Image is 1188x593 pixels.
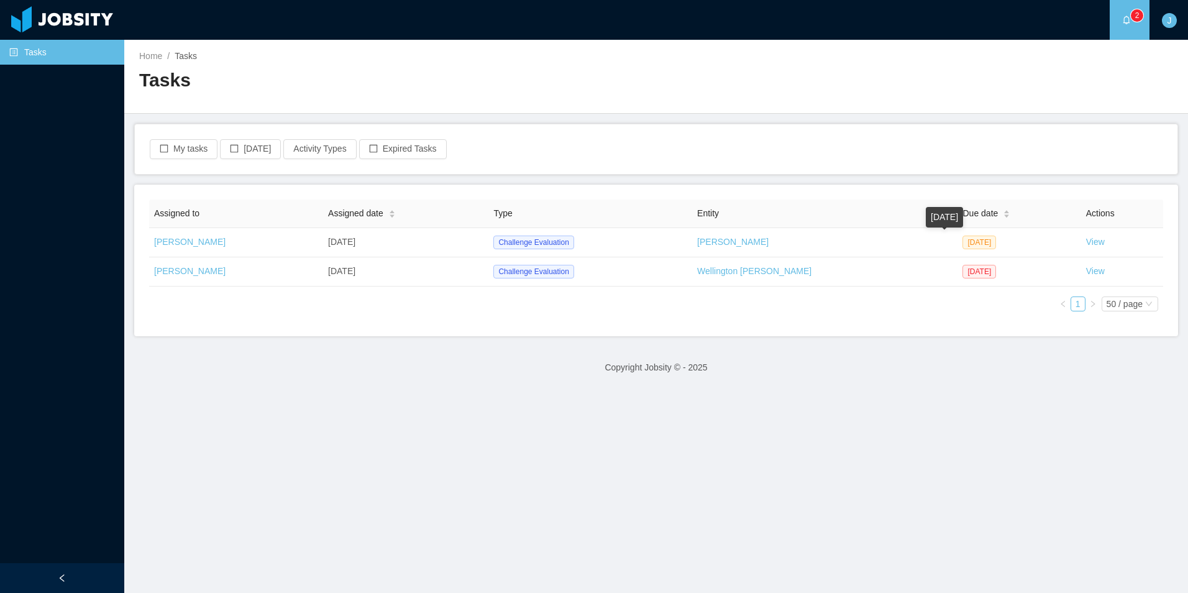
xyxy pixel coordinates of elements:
div: [DATE] [926,207,963,228]
i: icon: bell [1122,16,1131,24]
footer: Copyright Jobsity © - 2025 [124,346,1188,389]
a: [PERSON_NAME] [154,237,226,247]
td: [DATE] [323,228,488,257]
span: [DATE] [962,265,996,278]
i: icon: caret-up [388,208,395,212]
i: icon: caret-down [388,213,395,217]
li: 1 [1071,296,1085,311]
span: Due date [962,207,998,220]
div: Sort [1003,208,1010,217]
button: icon: borderMy tasks [150,139,217,159]
button: icon: borderExpired Tasks [359,139,447,159]
a: View [1086,237,1105,247]
span: Actions [1086,208,1115,218]
td: [DATE] [323,257,488,287]
span: / [167,51,170,61]
i: icon: right [1089,300,1097,308]
i: icon: caret-up [1003,208,1010,212]
span: Challenge Evaluation [493,236,573,249]
span: Tasks [175,51,197,61]
a: 1 [1071,297,1085,311]
div: Sort [388,208,396,217]
a: Home [139,51,162,61]
a: [PERSON_NAME] [154,266,226,276]
a: View [1086,266,1105,276]
span: Entity [697,208,719,218]
li: Next Page [1085,296,1100,311]
i: icon: caret-down [1003,213,1010,217]
div: 50 / page [1107,297,1143,311]
span: Type [493,208,512,218]
span: Assigned to [154,208,199,218]
li: Previous Page [1056,296,1071,311]
p: 2 [1135,9,1140,22]
h2: Tasks [139,68,656,93]
span: Assigned date [328,207,383,220]
i: icon: down [1145,300,1153,309]
sup: 2 [1131,9,1143,22]
span: J [1167,13,1172,28]
button: Activity Types [283,139,356,159]
a: [PERSON_NAME] [697,237,769,247]
i: icon: left [1059,300,1067,308]
span: [DATE] [962,236,996,249]
a: icon: profileTasks [9,40,114,65]
span: Challenge Evaluation [493,265,573,278]
button: icon: border[DATE] [220,139,281,159]
a: Wellington [PERSON_NAME] [697,266,811,276]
